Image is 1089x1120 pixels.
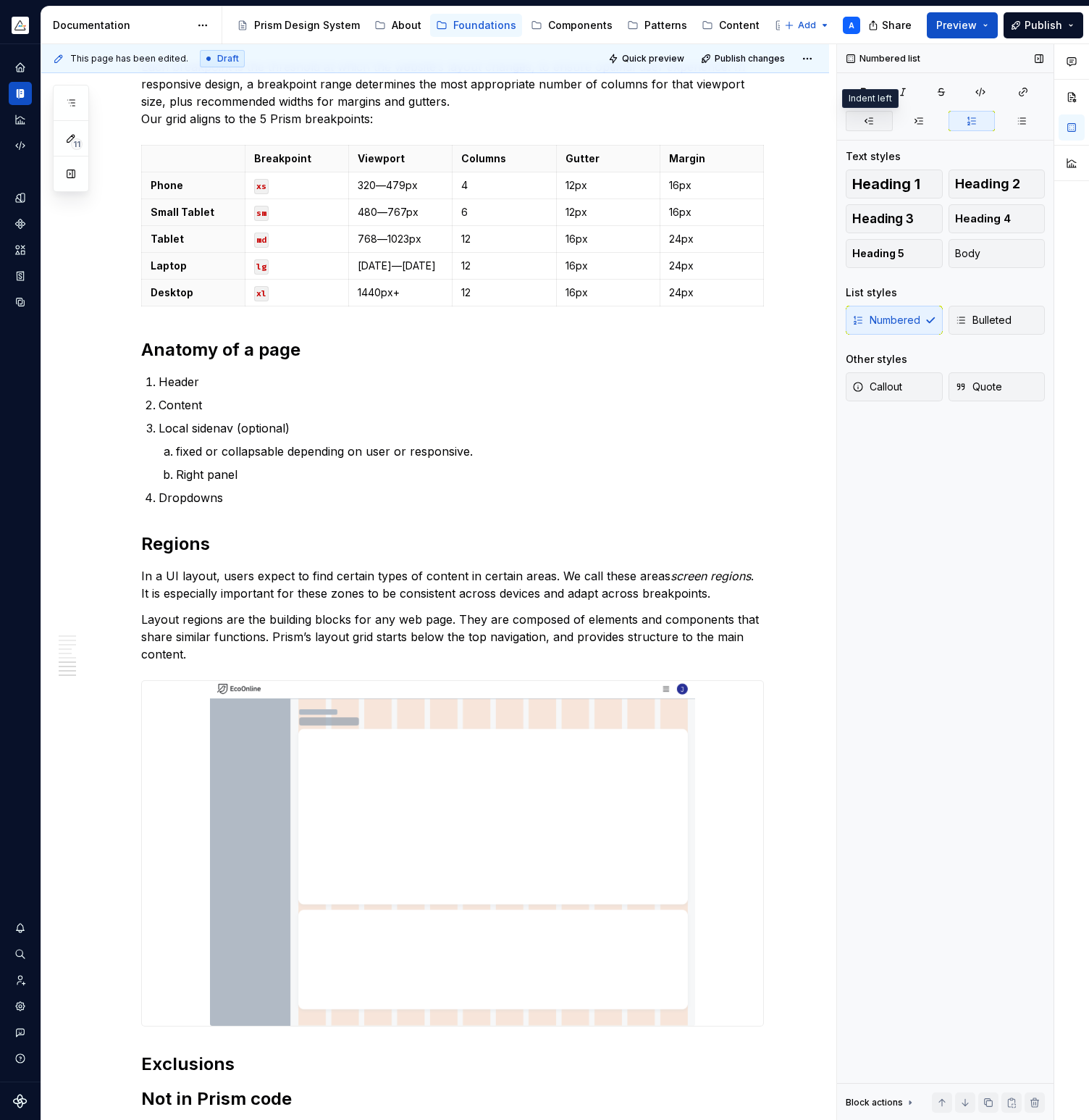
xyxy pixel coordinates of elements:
strong: Not in Prism code [141,1088,292,1109]
div: A [849,20,854,31]
span: Heading 3 [852,212,914,226]
button: Publish changes [697,49,791,69]
a: Code automation [9,134,32,157]
button: Heading 1 [846,170,943,198]
button: Add [780,15,834,35]
p: 4 [461,178,547,193]
a: Contact Us [768,14,853,37]
a: Analytics [9,108,32,131]
code: sm [254,206,269,221]
img: 58072205-ca2e-462b-9d4a-a74d994c900d.png [210,681,695,1026]
span: Publish [1025,18,1062,33]
a: Prism Design System [231,14,366,37]
span: Quote [955,380,1002,394]
p: [DATE]—[DATE] [358,259,443,273]
p: 320—479px [358,178,443,193]
a: Components [9,212,32,235]
a: Documentation [9,82,32,105]
p: 12 [461,232,547,246]
button: Search ⌘K [9,943,32,966]
code: lg [254,259,269,275]
a: Invite team [9,969,32,992]
p: 16px [669,178,754,193]
span: Heading 2 [955,177,1020,191]
p: 24px [669,259,754,273]
p: 12 [461,259,547,273]
div: Block actions [846,1092,916,1113]
strong: Viewport [358,152,405,164]
strong: Breakpoint [254,152,311,164]
span: Heading 1 [852,177,920,191]
p: Laptop [151,259,236,273]
a: Components [525,14,618,37]
button: Body [949,239,1046,268]
code: xl [254,286,269,301]
div: Indent left [842,89,899,108]
button: Heading 2 [949,170,1046,198]
p: 16px [565,232,651,246]
button: Share [861,12,921,38]
a: Settings [9,995,32,1018]
p: Local sidenav (optional) [159,419,764,437]
p: Right panel [176,466,764,483]
p: Small Tablet [151,205,236,220]
code: md [254,233,269,248]
button: Preview [927,12,998,38]
button: Bulleted [949,306,1046,335]
h2: Anatomy of a page [141,338,764,362]
a: Design tokens [9,186,32,209]
p: fixed or collapsable depending on user or responsive. [176,443,764,460]
a: Assets [9,238,32,262]
span: Callout [852,380,902,394]
p: 12px [565,178,651,193]
span: Quick preview [622,53,684,64]
button: Contact support [9,1021,32,1044]
a: Patterns [621,14,693,37]
p: 16px [565,285,651,300]
div: Documentation [53,18,190,33]
button: Quick preview [604,49,691,69]
span: This page has been edited. [70,53,188,64]
p: 16px [565,259,651,273]
a: Content [696,14,765,37]
button: Publish [1004,12,1083,38]
span: Share [882,18,912,33]
p: Header [159,373,764,390]
img: 933d721a-f27f-49e1-b294-5bdbb476d662.png [12,17,29,34]
span: Body [955,246,980,261]
a: Storybook stories [9,264,32,288]
strong: Margin [669,152,705,164]
span: Heading 5 [852,246,904,261]
div: Components [548,18,613,33]
p: 480—767px [358,205,443,220]
p: 24px [669,285,754,300]
code: xs [254,179,269,194]
div: Other styles [846,352,907,367]
div: Page tree [231,11,777,40]
button: Heading 3 [846,204,943,233]
div: Block actions [846,1097,903,1108]
div: Home [9,56,32,79]
em: screen regions [670,569,751,583]
span: Heading 4 [955,212,1011,226]
strong: Gutter [565,152,600,164]
button: Quote [949,372,1046,401]
span: 11 [71,138,83,150]
p: Dropdowns [159,489,764,506]
div: About [392,18,421,33]
span: Add [798,20,816,31]
a: Data sources [9,291,32,314]
div: Patterns [644,18,687,33]
p: 1440px+ [358,285,443,300]
p: Tablet [151,232,236,246]
a: About [369,14,427,37]
button: Heading 5 [846,239,943,268]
